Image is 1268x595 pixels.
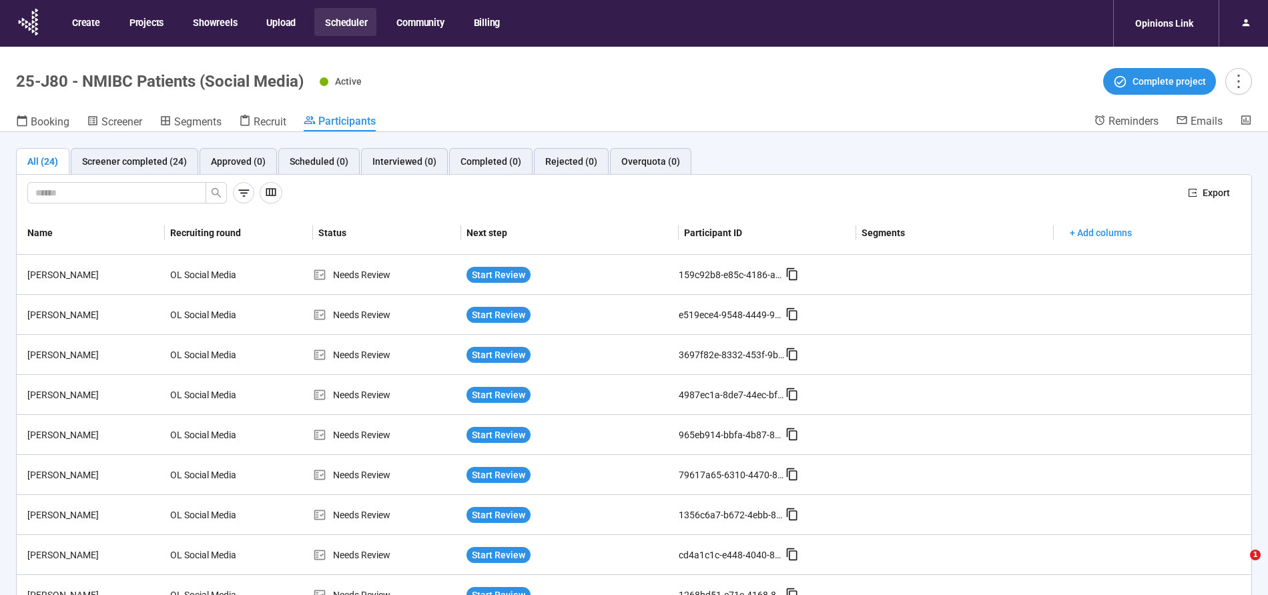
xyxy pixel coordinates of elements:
span: Screener [101,115,142,128]
a: Booking [16,114,69,131]
div: Needs Review [313,508,461,522]
a: Reminders [1094,114,1159,130]
span: Start Review [472,548,525,562]
button: Upload [256,8,305,36]
div: OL Social Media [165,502,265,528]
div: OL Social Media [165,462,265,488]
div: 159c92b8-e85c-4186-a977-d8531dc23e17 [679,267,785,282]
span: Start Review [472,468,525,482]
div: 3697f82e-8332-453f-9b80-17bf00eb626b [679,348,785,362]
button: more [1225,68,1252,95]
span: Booking [31,115,69,128]
span: Segments [174,115,222,128]
div: e519ece4-9548-4449-9bd8-ff76f0aaf144 [679,308,785,322]
div: Overquota (0) [621,154,680,169]
button: Start Review [466,387,531,403]
span: Participants [318,115,376,127]
span: Start Review [472,388,525,402]
div: 79617a65-6310-4470-837f-ec76bd44f789 [679,468,785,482]
button: Start Review [466,467,531,483]
button: Showreels [182,8,246,36]
div: OL Social Media [165,422,265,448]
span: Complete project [1133,74,1206,89]
a: Emails [1176,114,1223,130]
div: OL Social Media [165,542,265,568]
div: 965eb914-bbfa-4b87-806c-6bb172fe6c7d [679,428,785,442]
span: Start Review [472,348,525,362]
div: Scheduled (0) [290,154,348,169]
span: Start Review [472,508,525,522]
a: Recruit [239,114,286,131]
div: Needs Review [313,308,461,322]
div: [PERSON_NAME] [22,428,165,442]
button: Create [61,8,109,36]
div: [PERSON_NAME] [22,267,165,282]
div: OL Social Media [165,262,265,287]
div: [PERSON_NAME] [22,388,165,402]
span: Start Review [472,267,525,282]
th: Status [313,211,461,255]
div: OL Social Media [165,302,265,328]
th: Recruiting round [165,211,313,255]
div: All (24) [27,154,58,169]
a: Participants [304,114,376,131]
span: search [211,187,222,198]
div: Rejected (0) [545,154,597,169]
a: Segments [160,114,222,131]
div: Opinions Link [1127,11,1201,36]
button: Start Review [466,507,531,523]
button: search [206,182,227,203]
div: Interviewed (0) [372,154,436,169]
div: [PERSON_NAME] [22,308,165,322]
button: Billing [463,8,510,36]
iframe: Intercom live chat [1223,550,1255,582]
span: Emails [1191,115,1223,127]
a: Screener [87,114,142,131]
span: Active [335,76,362,87]
span: export [1188,188,1197,197]
span: Reminders [1108,115,1159,127]
span: Start Review [472,308,525,322]
span: Start Review [472,428,525,442]
span: 1 [1250,550,1261,560]
div: Needs Review [313,388,461,402]
div: Needs Review [313,348,461,362]
th: Participant ID [679,211,856,255]
button: Start Review [466,267,531,283]
div: Needs Review [313,468,461,482]
div: [PERSON_NAME] [22,548,165,562]
div: 1356c6a7-b672-4ebb-86f5-dca27f8cd9cd [679,508,785,522]
div: [PERSON_NAME] [22,508,165,522]
button: Start Review [466,547,531,563]
div: Needs Review [313,267,461,282]
h1: 25-J80 - NMIBC Patients (Social Media) [16,72,304,91]
button: Start Review [466,307,531,323]
div: [PERSON_NAME] [22,348,165,362]
div: OL Social Media [165,382,265,408]
th: Name [17,211,165,255]
span: Export [1203,185,1230,200]
button: Community [386,8,453,36]
button: + Add columns [1059,222,1143,243]
th: Segments [856,211,1054,255]
button: exportExport [1177,182,1241,203]
button: Scheduler [314,8,376,36]
div: [PERSON_NAME] [22,468,165,482]
div: cd4a1c1c-e448-4040-83a1-4a0206dc0733 [679,548,785,562]
button: Start Review [466,347,531,363]
div: 4987ec1a-8de7-44ec-bf80-e0f111c0024b [679,388,785,402]
th: Next step [461,211,679,255]
button: Complete project [1103,68,1216,95]
div: Needs Review [313,428,461,442]
div: Approved (0) [211,154,266,169]
button: Projects [119,8,173,36]
button: Start Review [466,427,531,443]
div: Screener completed (24) [82,154,187,169]
span: more [1229,72,1247,90]
div: Needs Review [313,548,461,562]
div: Completed (0) [460,154,521,169]
span: + Add columns [1070,225,1132,240]
div: OL Social Media [165,342,265,368]
span: Recruit [254,115,286,128]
